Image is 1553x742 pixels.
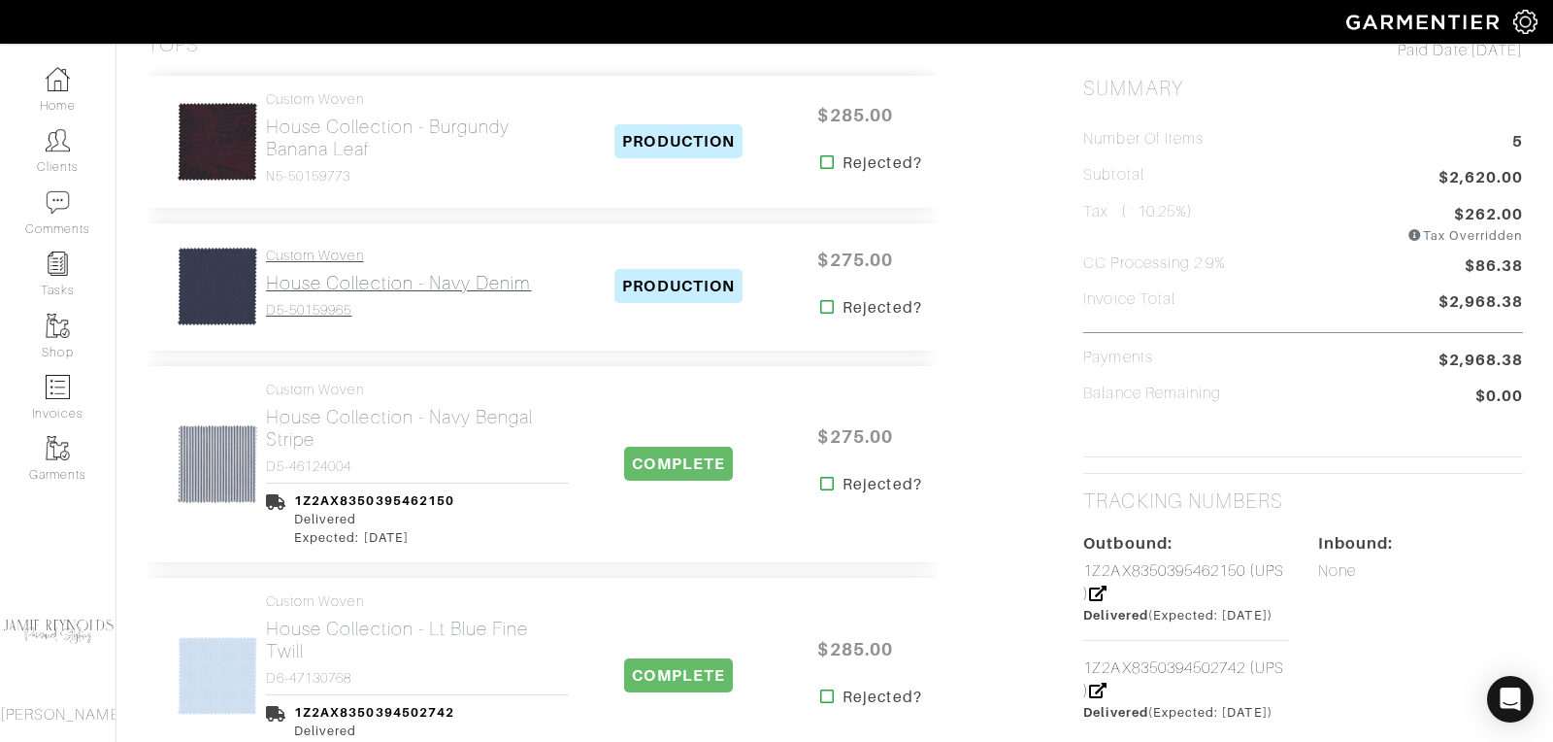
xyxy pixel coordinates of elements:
span: COMPLETE [624,447,732,481]
div: (Expected: [DATE]) [1083,703,1288,722]
div: Tax Overridden [1407,226,1523,245]
a: Custom Woven House Collection - Navy Denim D5-50159965 [266,248,531,319]
img: pKGRoA7beLZKZ1UxWd3FpdJu [177,423,258,505]
img: orders-icon-0abe47150d42831381b5fb84f609e132dff9fe21cb692f30cb5eec754e2cba89.png [46,375,70,399]
div: None [1304,532,1537,722]
h4: D5-46124004 [266,458,569,475]
span: $285.00 [797,94,913,136]
h2: House Collection - Navy Denim [266,272,531,294]
a: Custom Woven House Collection - Burgundy Banana Leaf N5-50159773 [266,91,569,185]
div: Open Intercom Messenger [1487,676,1534,723]
div: (Expected: [DATE]) [1083,606,1288,624]
span: Paid Date: [1398,42,1470,59]
span: Delivered [1083,608,1147,623]
span: $0.00 [1475,385,1523,411]
a: 1Z2AX8350395462150 [294,493,454,508]
img: garments-icon-b7da505a4dc4fd61783c78ac3ca0ef83fa9d6f193b1c9dc38574b1d14d53ca28.png [46,436,70,460]
h2: House Collection - Lt Blue Fine Twill [266,618,569,662]
img: comment-icon-a0a6a9ef722e966f86d9cbdc48e553b5cf19dbc54f86b18d962a5391bc8f6eb6.png [46,190,70,215]
h5: Balance Remaining [1083,385,1221,403]
h5: Invoice Total [1083,290,1175,309]
img: dashboard-icon-dbcd8f5a0b271acd01030246c82b418ddd0df26cd7fceb0bd07c9910d44c42f6.png [46,67,70,91]
span: Delivered [1083,705,1147,720]
span: PRODUCTION [614,269,743,303]
span: $2,968.38 [1438,290,1523,317]
img: clients-icon-6bae9207a08558b7cb47a8932f037763ab4055f8c8b6bfacd5dc20c3e0201464.png [46,128,70,152]
strong: Rejected? [843,686,921,709]
h4: N5-50159773 [266,168,569,185]
h5: Number of Items [1083,130,1204,149]
h2: House Collection - Burgundy Banana Leaf [266,116,569,160]
strong: Rejected? [843,296,921,320]
h4: Custom Woven [266,248,531,264]
div: Inbound: [1318,532,1523,556]
h4: Custom Woven [266,91,569,108]
span: $275.00 [797,239,913,281]
h2: Summary [1083,77,1523,101]
h4: D6-47130768 [266,670,569,687]
img: garmentier-logo-header-white-b43fb05a5012e4ada735d5af1a66efaba907eab6374d6393d1fbf88cb4ef424d.png [1337,5,1513,39]
img: BChiLmq7Y8uwaNA4x9g1JfSn [177,635,258,717]
img: gear-icon-white-bd11855cb880d31180b6d7d6211b90ccbf57a29d726f0c71d8c61bd08dd39cc2.png [1513,10,1537,34]
span: PRODUCTION [614,124,743,158]
span: $275.00 [797,416,913,457]
span: $2,968.38 [1438,349,1523,372]
span: $285.00 [797,628,913,670]
div: Delivered [294,510,454,528]
h5: Tax ( : 10.25%) [1083,203,1193,237]
h4: D5-50159965 [266,302,531,319]
div: Delivered [294,722,454,740]
div: [DATE] [1083,39,1523,62]
h5: Payments [1083,349,1152,367]
h4: Custom Woven [266,382,569,398]
img: reminder-icon-8004d30b9f0a5d33ae49ab947aed9ed385cf756f9e5892f1edd6e32f2345188e.png [46,252,70,276]
a: 1Z2AX8350395462150 (UPS ) [1083,562,1284,603]
span: 5 [1512,130,1523,156]
h2: House Collection - Navy Bengal Stripe [266,406,569,451]
img: garments-icon-b7da505a4dc4fd61783c78ac3ca0ef83fa9d6f193b1c9dc38574b1d14d53ca28.png [46,314,70,338]
h5: CC Processing 2.9% [1083,254,1226,273]
a: 1Z2AX8350394502742 (UPS ) [1083,659,1284,700]
strong: Rejected? [843,152,921,175]
span: COMPLETE [624,658,732,692]
a: Custom Woven House Collection - Navy Bengal Stripe D5-46124004 [266,382,569,475]
img: dQQVE1oBVwgaNv4pTg9nuggG [177,101,258,183]
span: $86.38 [1465,254,1523,281]
div: Outbound: [1083,532,1288,556]
h3: Tops [147,33,199,57]
span: $262.00 [1454,203,1523,226]
h4: Custom Woven [266,593,569,610]
span: $2,620.00 [1438,166,1523,192]
h2: Tracking numbers [1083,489,1283,514]
a: Custom Woven House Collection - Lt Blue Fine Twill D6-47130768 [266,593,569,687]
div: Expected: [DATE] [294,528,454,547]
a: 1Z2AX8350394502742 [294,705,454,720]
img: 6qA8F7UL3GAwCuLnFdRWnXQY [177,246,258,327]
h5: Subtotal [1083,166,1143,185]
strong: Rejected? [843,473,921,496]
